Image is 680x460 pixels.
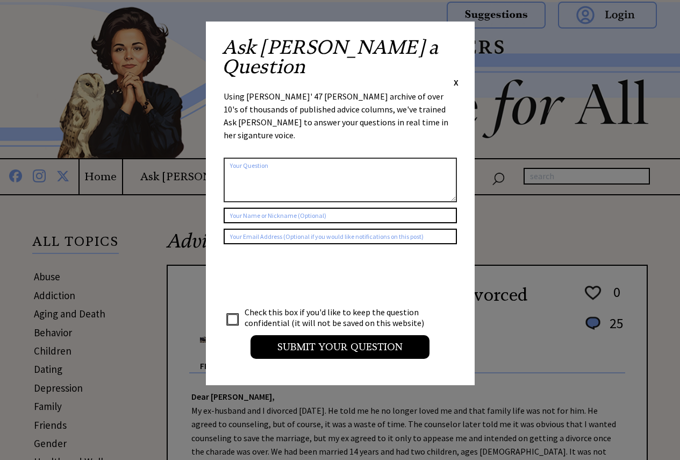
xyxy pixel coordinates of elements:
[244,306,434,329] td: Check this box if you'd like to keep the question confidential (it will not be saved on this webs...
[224,90,457,152] div: Using [PERSON_NAME]' 47 [PERSON_NAME] archive of over 10's of thousands of published advice colum...
[224,255,387,297] iframe: reCAPTCHA
[224,208,457,223] input: Your Name or Nickname (Optional)
[224,229,457,244] input: Your Email Address (Optional if you would like notifications on this post)
[222,38,459,76] h2: Ask [PERSON_NAME] a Question
[250,335,430,359] input: Submit your Question
[454,77,459,88] span: X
